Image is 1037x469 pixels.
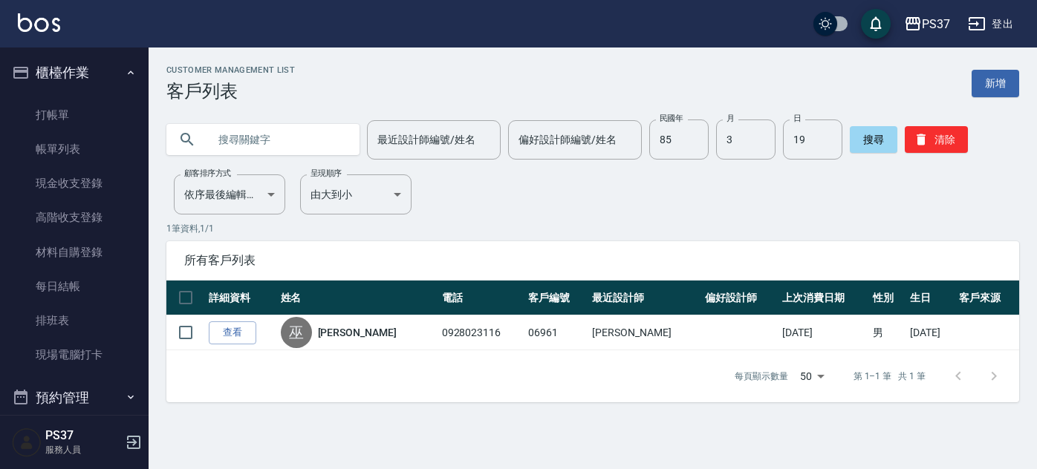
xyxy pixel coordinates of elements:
[524,315,588,350] td: 06961
[281,317,312,348] div: 巫
[166,222,1019,235] p: 1 筆資料, 1 / 1
[166,65,295,75] h2: Customer Management List
[524,281,588,315] th: 客戶編號
[45,428,121,443] h5: PS37
[18,13,60,32] img: Logo
[869,281,906,315] th: 性別
[735,370,788,383] p: 每頁顯示數量
[955,281,1019,315] th: 客戶來源
[588,281,701,315] th: 最近設計師
[869,315,906,350] td: 男
[208,119,348,160] input: 搜尋關鍵字
[6,338,143,372] a: 現場電腦打卡
[6,132,143,166] a: 帳單列表
[898,9,956,39] button: PS37
[794,356,830,396] div: 50
[205,281,277,315] th: 詳細資料
[972,70,1019,97] a: 新增
[6,166,143,200] a: 現金收支登錄
[6,98,143,132] a: 打帳單
[300,174,412,214] div: 由大到小
[905,126,968,153] button: 清除
[854,370,926,383] p: 第 1–1 筆 共 1 筆
[438,281,525,315] th: 電話
[6,200,143,234] a: 高階收支登錄
[861,9,891,39] button: save
[166,81,295,102] h3: 客戶列表
[6,304,143,338] a: 排班表
[850,126,897,153] button: 搜尋
[660,113,683,124] label: 民國年
[174,174,285,214] div: 依序最後編輯時間
[6,235,143,269] a: 材料自購登錄
[209,321,256,344] a: 查看
[701,281,778,315] th: 偏好設計師
[184,168,231,179] label: 顧客排序方式
[12,427,42,457] img: Person
[45,443,121,456] p: 服務人員
[588,315,701,350] td: [PERSON_NAME]
[6,269,143,304] a: 每日結帳
[6,378,143,417] button: 預約管理
[922,15,950,33] div: PS37
[318,325,397,340] a: [PERSON_NAME]
[793,113,801,124] label: 日
[906,315,955,350] td: [DATE]
[6,53,143,92] button: 櫃檯作業
[778,315,869,350] td: [DATE]
[184,253,1001,268] span: 所有客戶列表
[726,113,734,124] label: 月
[906,281,955,315] th: 生日
[277,281,438,315] th: 姓名
[438,315,525,350] td: 0928023116
[778,281,869,315] th: 上次消費日期
[962,10,1019,38] button: 登出
[311,168,342,179] label: 呈現順序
